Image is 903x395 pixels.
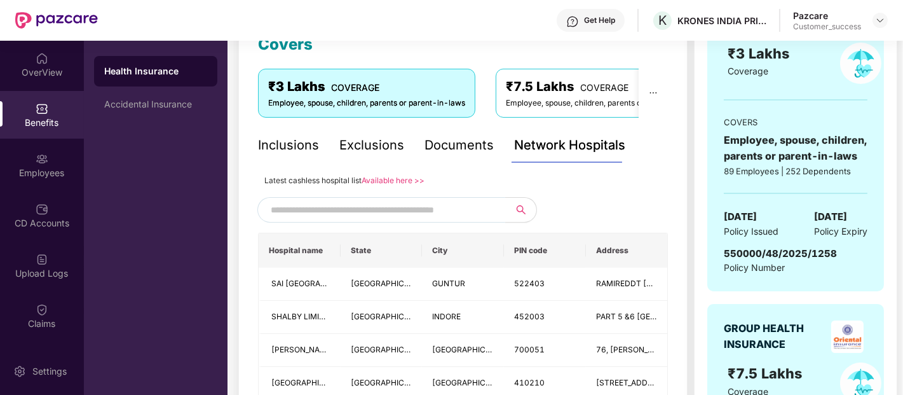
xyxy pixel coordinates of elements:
td: KOLKATA [422,334,504,367]
span: Latest cashless hospital list [264,176,362,185]
div: Pazcare [793,10,861,22]
a: Available here >> [362,176,424,185]
div: Employee, spouse, children, parents or parent-in-laws [268,97,465,109]
td: ANDHRA PRADESH [341,268,423,301]
span: [GEOGRAPHIC_DATA] [351,312,430,321]
span: 76, [PERSON_NAME] RD.BIRATI., BIRATI [596,345,740,354]
div: Employee, spouse, children, parents or parent-in-laws [506,97,703,109]
button: search [505,197,537,223]
span: GUNTUR [432,279,465,288]
span: [GEOGRAPHIC_DATA] [351,345,430,354]
div: KRONES INDIA PRIVATE LIMITED [677,15,766,27]
th: Address [586,233,668,268]
th: PIN code [504,233,586,268]
span: SHALBY LIMITED [271,312,334,321]
div: 89 Employees | 252 Dependents [724,165,867,177]
th: State [341,233,423,268]
img: svg+xml;base64,PHN2ZyBpZD0iQ2xhaW0iIHhtbG5zPSJodHRwOi8vd3d3LnczLm9yZy8yMDAwL3N2ZyIgd2lkdGg9IjIwIi... [36,303,48,316]
td: SHALBY LIMITED [259,301,341,334]
div: Network Hospitals [514,135,625,155]
td: MADHYA PRADESH [341,301,423,334]
span: 522403 [514,279,545,288]
div: Employee, spouse, children, parents or parent-in-laws [724,132,867,164]
img: svg+xml;base64,PHN2ZyBpZD0iSG9tZSIgeG1sbnM9Imh0dHA6Ly93d3cudzMub3JnLzIwMDAvc3ZnIiB3aWR0aD0iMjAiIG... [36,52,48,65]
div: Exclusions [339,135,404,155]
span: 550000/48/2025/1258 [724,247,837,260]
img: insurerLogo [831,321,864,353]
span: ellipsis [649,88,658,97]
img: svg+xml;base64,PHN2ZyBpZD0iRHJvcGRvd24tMzJ4MzIiIHhtbG5zPSJodHRwOi8vd3d3LnczLm9yZy8yMDAwL3N2ZyIgd2... [875,15,885,25]
span: SAI [GEOGRAPHIC_DATA] [271,279,365,288]
span: 452003 [514,312,545,321]
img: svg+xml;base64,PHN2ZyBpZD0iU2V0dGluZy0yMHgyMCIgeG1sbnM9Imh0dHA6Ly93d3cudzMub3JnLzIwMDAvc3ZnIiB3aW... [13,365,26,378]
td: SAI CHANDAN EYE HOSPITAL [259,268,341,301]
span: Policy Issued [724,225,778,239]
td: RAMIREDDT THOTA, BESIDE SINGH HOSPITAL, NEAR MANI PURAM BRIDGE [586,268,668,301]
img: svg+xml;base64,PHN2ZyBpZD0iQ0RfQWNjb3VudHMiIGRhdGEtbmFtZT0iQ0QgQWNjb3VudHMiIHhtbG5zPSJodHRwOi8vd3... [36,203,48,216]
span: [GEOGRAPHIC_DATA] [432,345,512,354]
th: Hospital name [259,233,341,268]
span: ₹7.5 Lakhs [728,365,806,382]
span: K [658,13,667,28]
span: Covers [258,35,313,53]
div: Documents [424,135,494,155]
span: search [505,205,536,215]
div: Settings [29,365,71,378]
span: Address [596,246,658,256]
span: [GEOGRAPHIC_DATA] [351,378,430,387]
img: svg+xml;base64,PHN2ZyBpZD0iVXBsb2FkX0xvZ3MiIGRhdGEtbmFtZT0iVXBsb2FkIExvZ3MiIHhtbG5zPSJodHRwOi8vd3... [36,253,48,266]
td: GUNTUR [422,268,504,301]
span: Policy Number [724,262,785,273]
div: Accidental Insurance [104,99,207,109]
div: GROUP HEALTH INSURANCE [724,321,827,352]
span: [PERSON_NAME] NURSING HOME [271,345,396,354]
span: [GEOGRAPHIC_DATA] [271,378,351,387]
div: Customer_success [793,22,861,32]
span: [GEOGRAPHIC_DATA] [351,279,430,288]
td: BINDU BASINI NURSING HOME [259,334,341,367]
span: ₹3 Lakhs [728,45,793,62]
td: 76, MADHUSUDAN BANERJEE RD.BIRATI., BIRATI [586,334,668,367]
span: [GEOGRAPHIC_DATA] [432,378,512,387]
img: svg+xml;base64,PHN2ZyBpZD0iQmVuZWZpdHMiIHhtbG5zPSJodHRwOi8vd3d3LnczLm9yZy8yMDAwL3N2ZyIgd2lkdGg9Ij... [36,102,48,115]
span: [DATE] [814,209,847,225]
button: ellipsis [639,69,668,117]
span: [STREET_ADDRESS] [596,378,670,387]
div: COVERS [724,116,867,128]
img: New Pazcare Logo [15,12,98,29]
div: Inclusions [258,135,319,155]
div: Get Help [584,15,615,25]
td: INDORE [422,301,504,334]
span: 410210 [514,378,545,387]
td: WEST BENGAL [341,334,423,367]
span: Hospital name [269,246,330,256]
div: ₹7.5 Lakhs [506,77,703,97]
span: COVERAGE [580,82,628,93]
div: Health Insurance [104,65,207,78]
span: INDORE [432,312,461,321]
img: svg+xml;base64,PHN2ZyBpZD0iRW1wbG95ZWVzIiB4bWxucz0iaHR0cDovL3d3dy53My5vcmcvMjAwMC9zdmciIHdpZHRoPS... [36,153,48,165]
span: RAMIREDDT [PERSON_NAME], [GEOGRAPHIC_DATA], NEAR [GEOGRAPHIC_DATA] [596,279,895,288]
span: Policy Expiry [814,225,867,239]
span: Coverage [728,66,768,76]
th: City [422,233,504,268]
img: policyIcon [840,43,881,84]
span: PART 5 &6 [GEOGRAPHIC_DATA],[PERSON_NAME],NEAR [GEOGRAPHIC_DATA] [596,312,885,321]
span: [DATE] [724,209,757,225]
img: svg+xml;base64,PHN2ZyBpZD0iSGVscC0zMngzMiIgeG1sbnM9Imh0dHA6Ly93d3cudzMub3JnLzIwMDAvc3ZnIiB3aWR0aD... [566,15,579,28]
span: COVERAGE [331,82,379,93]
span: 700051 [514,345,545,354]
div: ₹3 Lakhs [268,77,465,97]
td: PART 5 &6 RACE COURSE ROAD,R.S.BHANDARI MARG,NEAR JANJEERWALA SQUARE [586,301,668,334]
